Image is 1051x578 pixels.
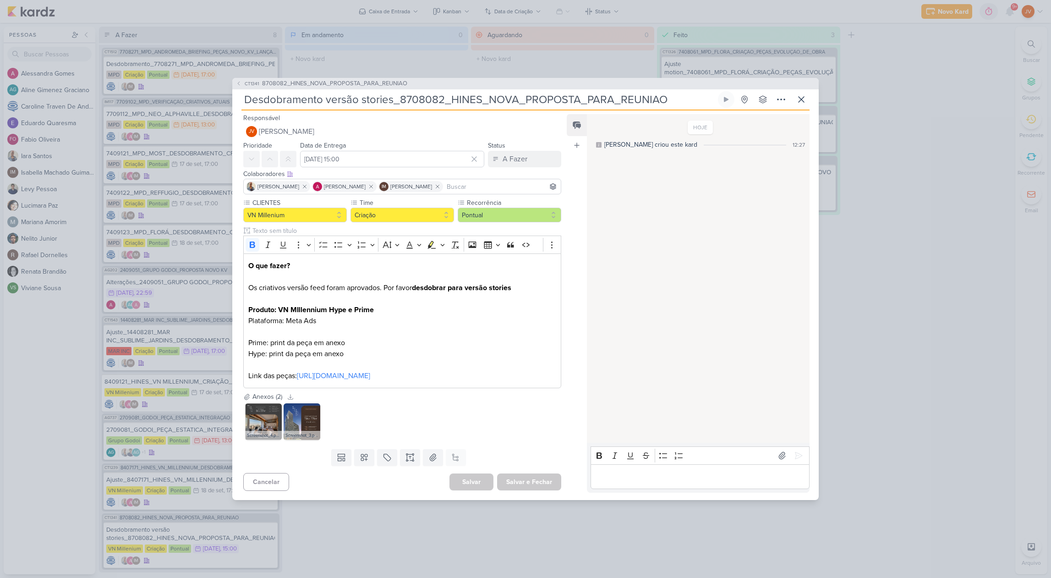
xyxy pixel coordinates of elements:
label: Recorrência [466,198,561,208]
p: IM [382,185,386,189]
strong: O que fazer? [248,261,290,270]
div: 12:27 [793,141,805,149]
p: JV [249,129,254,134]
div: [PERSON_NAME] criou este kard [604,140,697,149]
span: 8708082_HINES_NOVA_PROPOSTA_PARA_REUNIAO [262,79,407,88]
label: Responsável [243,114,280,122]
div: A Fazer [503,154,527,165]
button: Pontual [458,208,561,222]
label: Time [359,198,454,208]
div: Editor editing area: main [243,253,561,389]
button: CT1341 8708082_HINES_NOVA_PROPOSTA_PARA_REUNIAO [236,79,407,88]
div: Anexos (2) [252,392,282,402]
p: Os criativos versão feed foram aprovados. Por favor Plataforma: Meta Ads Prime: print da peça em ... [248,260,556,381]
img: otseJi4IeR4VbkM3WpH89XhjTCO7gJgl1cJ8bglF.png [245,403,282,440]
div: Colaboradores [243,169,561,179]
span: [PERSON_NAME] [257,182,299,191]
strong: desdobrar para versão stories [412,283,511,292]
input: Select a date [300,151,484,167]
label: Prioridade [243,142,272,149]
input: Kard Sem Título [241,91,716,108]
button: JV [PERSON_NAME] [243,123,561,140]
label: Status [488,142,505,149]
a: [URL][DOMAIN_NAME] [297,371,370,380]
div: Editor editing area: main [591,464,810,490]
span: [PERSON_NAME] [390,182,432,191]
img: 05V5Fzn199YTgHJWVLLhG4xAqIVHaNwiCRM2OWRS.png [284,403,320,440]
div: Screenshot_4.png [245,431,282,440]
div: Editor toolbar [243,236,561,253]
label: CLIENTES [252,198,347,208]
div: Ligar relógio [723,96,730,103]
img: Iara Santos [246,182,256,191]
span: CT1341 [243,80,260,87]
span: [PERSON_NAME] [324,182,366,191]
span: [PERSON_NAME] [259,126,314,137]
button: Criação [350,208,454,222]
div: Joney Viana [246,126,257,137]
button: Cancelar [243,473,289,491]
div: Editor toolbar [591,446,810,464]
button: A Fazer [488,151,561,167]
div: Isabella Machado Guimarães [379,182,389,191]
input: Texto sem título [251,226,561,236]
strong: Produto: VN MIllennium Hype e Prime [248,305,374,314]
input: Buscar [445,181,559,192]
img: Alessandra Gomes [313,182,322,191]
label: Data de Entrega [300,142,346,149]
button: VN Millenium [243,208,347,222]
div: Screenshot_3.png [284,431,320,440]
